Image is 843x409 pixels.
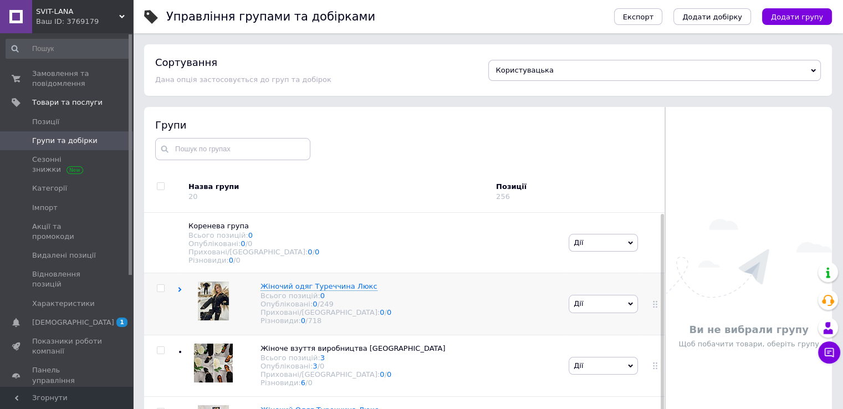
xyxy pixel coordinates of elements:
span: Категорії [32,183,67,193]
div: 20 [188,192,198,201]
span: Сезонні знижки [32,155,103,175]
div: 0 [236,256,240,264]
a: 0 [387,308,391,316]
span: / [246,239,253,248]
span: Додати добірку [682,13,742,21]
div: Опубліковані: [188,239,558,248]
input: Пошук по групах [155,138,310,160]
span: 1 [116,318,127,327]
span: Дії [574,238,583,247]
span: / [385,308,392,316]
span: Жіноче взуття виробництва [GEOGRAPHIC_DATA] [260,344,445,352]
span: Відновлення позицій [32,269,103,289]
span: / [305,316,321,325]
div: Всього позицій: [260,292,391,300]
div: Групи [155,118,654,132]
input: Пошук [6,39,131,59]
span: Експорт [623,13,654,21]
span: Замовлення та повідомлення [32,69,103,89]
button: Додати добірку [673,8,751,25]
a: 6 [301,379,305,387]
div: Ваш ID: 3769179 [36,17,133,27]
span: Панель управління [32,365,103,385]
div: 0 [248,239,252,248]
div: 0 [320,362,324,370]
span: Характеристики [32,299,95,309]
a: 0 [315,248,319,256]
div: 0 [308,379,312,387]
p: Щоб побачити товари, оберіть групу [671,339,826,349]
div: Опубліковані: [260,362,445,370]
div: Різновиди: [188,256,558,264]
span: Товари та послуги [32,98,103,108]
span: Коренева група [188,222,249,230]
div: Назва групи [188,182,488,192]
div: Приховані/[GEOGRAPHIC_DATA]: [188,248,558,256]
span: Групи та добірки [32,136,98,146]
a: 0 [308,248,312,256]
div: 256 [496,192,510,201]
span: SVIT-LANA [36,7,119,17]
a: 0 [229,256,233,264]
a: 0 [248,231,253,239]
span: Акції та промокоди [32,222,103,242]
span: Видалені позиції [32,250,96,260]
h4: Сортування [155,57,217,68]
div: 249 [320,300,334,308]
h1: Управління групами та добірками [166,10,375,23]
div: Приховані/[GEOGRAPHIC_DATA]: [260,308,391,316]
div: Позиції [496,182,590,192]
button: Додати групу [762,8,832,25]
div: Всього позицій: [260,354,445,362]
span: Додати групу [771,13,823,21]
a: 3 [320,354,325,362]
a: 0 [380,370,384,379]
button: Експорт [614,8,663,25]
span: Позиції [32,117,59,127]
span: Імпорт [32,203,58,213]
div: Різновиди: [260,379,445,387]
div: Опубліковані: [260,300,391,308]
a: 0 [301,316,305,325]
a: 0 [241,239,245,248]
span: Дії [574,361,583,370]
a: 0 [387,370,391,379]
span: / [305,379,313,387]
span: Показники роботи компанії [32,336,103,356]
a: 0 [380,308,384,316]
img: Жіночий одяг Туреччина Люкс [198,282,229,320]
img: Жіноче взуття виробництва Туреччина [194,344,233,382]
a: 0 [320,292,325,300]
div: Приховані/[GEOGRAPHIC_DATA]: [260,370,445,379]
span: / [318,300,334,308]
span: / [318,362,325,370]
span: Дана опція застосовується до груп та добірок [155,75,331,84]
a: 3 [313,362,317,370]
button: Чат з покупцем [818,341,840,364]
span: / [233,256,241,264]
div: Всього позицій: [188,231,558,239]
p: Ви не вибрали групу [671,323,826,336]
span: Користувацька [496,66,554,74]
span: Жіночий одяг Туреччина Люкс [260,282,377,290]
div: 718 [308,316,321,325]
span: [DEMOGRAPHIC_DATA] [32,318,114,328]
div: Різновиди: [260,316,391,325]
span: / [385,370,392,379]
a: 0 [313,300,317,308]
span: / [313,248,320,256]
span: Дії [574,299,583,308]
